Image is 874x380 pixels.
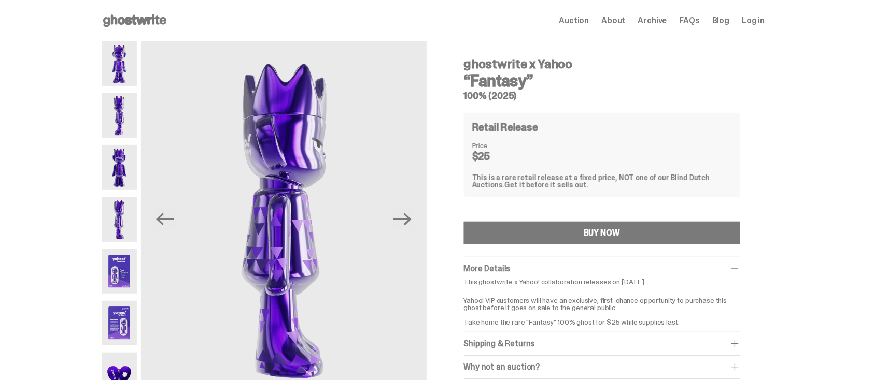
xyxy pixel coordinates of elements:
[464,289,740,326] p: Yahoo! VIP customers will have an exclusive, first-chance opportunity to purchase this ghost befo...
[712,17,729,25] a: Blog
[102,301,137,345] img: Yahoo-HG---6.png
[102,41,137,86] img: Yahoo-HG---1.png
[102,93,137,138] img: Yahoo-HG---2.png
[638,17,667,25] a: Archive
[472,151,524,162] dd: $25
[584,229,620,237] div: BUY NOW
[472,122,538,133] h4: Retail Release
[559,17,589,25] a: Auction
[102,197,137,242] img: Yahoo-HG---4.png
[742,17,765,25] a: Log in
[464,278,740,285] p: This ghostwrite x Yahoo! collaboration releases on [DATE].
[102,249,137,294] img: Yahoo-HG---5.png
[153,208,176,231] button: Previous
[602,17,626,25] a: About
[464,58,740,70] h4: ghostwrite x Yahoo
[464,362,740,372] div: Why not an auction?
[464,263,511,274] span: More Details
[472,174,732,188] div: This is a rare retail release at a fixed price, NOT one of our Blind Dutch Auctions.
[391,208,414,231] button: Next
[472,142,524,149] dt: Price
[680,17,700,25] a: FAQs
[464,72,740,89] h3: “Fantasy”
[102,145,137,189] img: Yahoo-HG---3.png
[464,91,740,100] h5: 100% (2025)
[464,339,740,349] div: Shipping & Returns
[464,222,740,244] button: BUY NOW
[504,180,588,189] span: Get it before it sells out.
